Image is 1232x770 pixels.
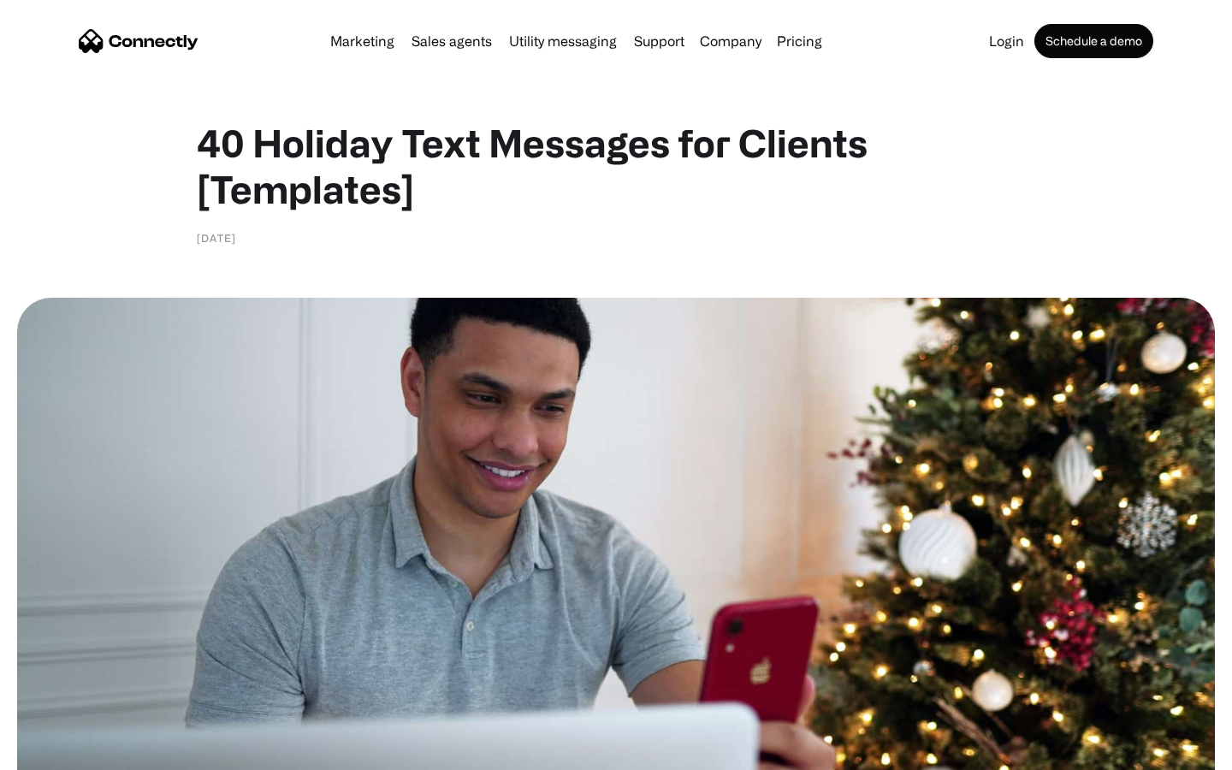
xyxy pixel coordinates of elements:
a: Utility messaging [502,34,624,48]
a: Sales agents [405,34,499,48]
ul: Language list [34,740,103,764]
a: Support [627,34,691,48]
div: Company [695,29,767,53]
a: home [79,28,198,54]
a: Marketing [323,34,401,48]
div: [DATE] [197,229,236,246]
h1: 40 Holiday Text Messages for Clients [Templates] [197,120,1035,212]
aside: Language selected: English [17,740,103,764]
a: Login [982,34,1031,48]
a: Schedule a demo [1034,24,1153,58]
div: Company [700,29,761,53]
a: Pricing [770,34,829,48]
